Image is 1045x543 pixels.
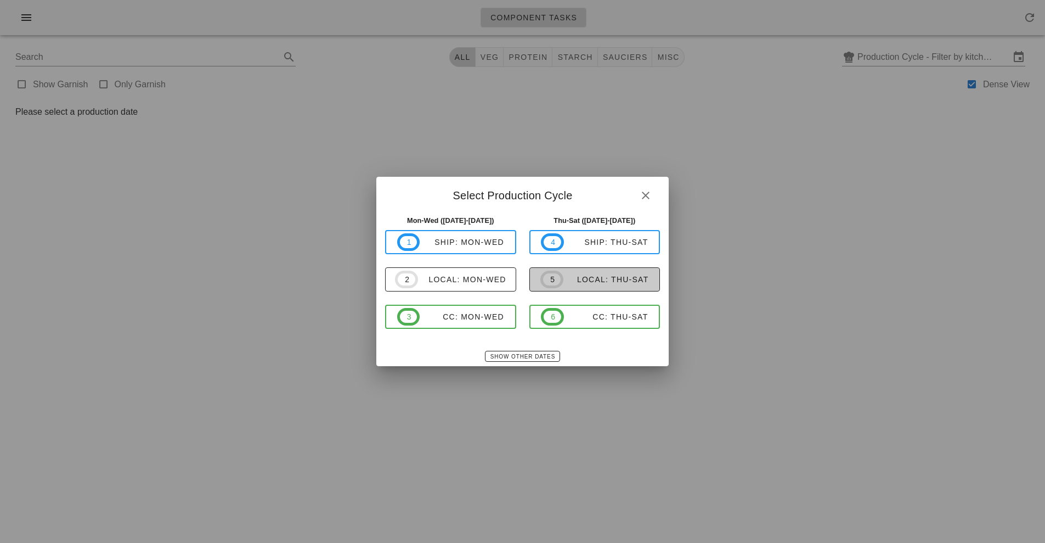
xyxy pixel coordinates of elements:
[564,312,648,321] div: CC: Thu-Sat
[406,236,411,248] span: 1
[406,311,411,323] span: 3
[385,230,516,254] button: 1ship: Mon-Wed
[529,230,660,254] button: 4ship: Thu-Sat
[420,312,504,321] div: CC: Mon-Wed
[550,311,555,323] span: 6
[529,305,660,329] button: 6CC: Thu-Sat
[550,273,554,286] span: 5
[404,273,409,286] span: 2
[563,275,649,284] div: local: Thu-Sat
[376,177,669,211] div: Select Production Cycle
[490,354,555,360] span: Show Other Dates
[418,275,506,284] div: local: Mon-Wed
[553,216,635,225] strong: Thu-Sat ([DATE]-[DATE])
[529,267,660,292] button: 5local: Thu-Sat
[564,238,648,247] div: ship: Thu-Sat
[385,267,516,292] button: 2local: Mon-Wed
[550,236,555,248] span: 4
[407,216,494,225] strong: Mon-Wed ([DATE]-[DATE])
[485,351,560,362] button: Show Other Dates
[385,305,516,329] button: 3CC: Mon-Wed
[420,238,504,247] div: ship: Mon-Wed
